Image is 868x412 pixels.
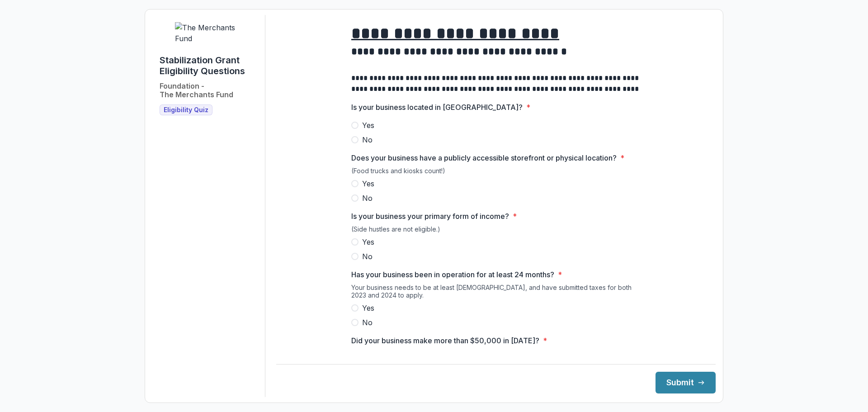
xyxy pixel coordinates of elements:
span: Eligibility Quiz [164,106,208,114]
button: Submit [656,372,716,393]
span: Yes [362,178,374,189]
h1: Stabilization Grant Eligibility Questions [160,55,258,76]
h2: Foundation - The Merchants Fund [160,82,233,99]
p: Is your business your primary form of income? [351,211,509,222]
p: Is your business located in [GEOGRAPHIC_DATA]? [351,102,523,113]
span: Yes [362,303,374,313]
img: The Merchants Fund [175,22,243,44]
p: Did your business make more than $50,000 in [DATE]? [351,335,539,346]
span: No [362,251,373,262]
div: Your business needs to be at least [DEMOGRAPHIC_DATA], and have submitted taxes for both 2023 and... [351,284,641,303]
div: (Food trucks and kiosks count!) [351,167,641,178]
span: No [362,134,373,145]
span: No [362,317,373,328]
span: No [362,193,373,204]
p: Has your business been in operation for at least 24 months? [351,269,554,280]
p: Does your business have a publicly accessible storefront or physical location? [351,152,617,163]
div: (Side hustles are not eligible.) [351,225,641,237]
span: Yes [362,237,374,247]
span: Yes [362,120,374,131]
